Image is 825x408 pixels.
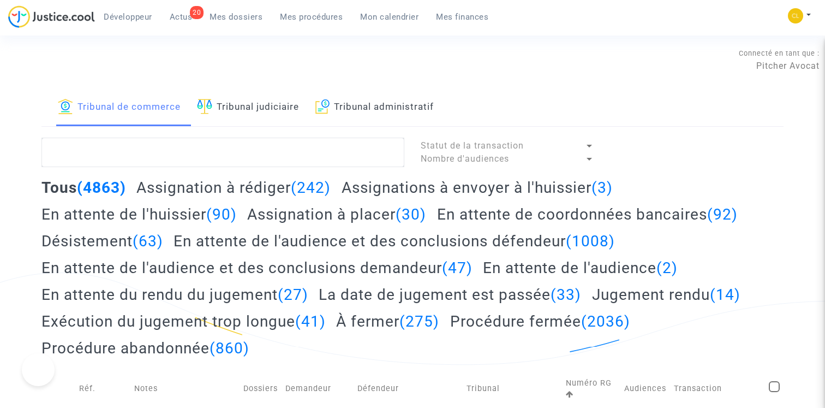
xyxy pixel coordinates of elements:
span: Statut de la transaction [421,140,524,151]
h2: En attente de coordonnées bancaires [437,205,738,224]
span: (41) [295,312,326,330]
span: (90) [206,205,237,223]
h2: En attente du rendu du jugement [41,285,308,304]
h2: En attente de l'audience et des conclusions demandeur [41,258,473,277]
img: icon-faciliter-sm.svg [197,99,212,114]
a: Tribunal judiciaire [197,89,299,126]
img: jc-logo.svg [8,5,95,28]
img: icon-banque.svg [58,99,73,114]
a: Tribunal administratif [315,89,434,126]
span: (242) [291,179,331,197]
div: 20 [190,6,204,19]
a: Mes dossiers [201,9,271,25]
span: (14) [710,286,740,304]
a: Mes procédures [271,9,351,25]
span: (275) [399,312,439,330]
span: (92) [707,205,738,223]
h2: La date de jugement est passée [319,285,581,304]
h2: En attente de l'audience [483,258,678,277]
a: 20Actus [161,9,201,25]
h2: Assignations à envoyer à l'huissier [342,178,613,197]
span: Mes dossiers [210,12,262,22]
h2: À fermer [336,312,439,331]
span: (860) [210,339,249,357]
span: (33) [551,286,581,304]
h2: Assignation à placer [247,205,426,224]
h2: Exécution du jugement trop longue [41,312,326,331]
span: (3) [591,179,613,197]
span: (30) [396,205,426,223]
h2: En attente de l'huissier [41,205,237,224]
h2: Procédure fermée [450,312,630,331]
h2: En attente de l'audience et des conclusions défendeur [174,232,615,251]
span: Nombre d'audiences [421,153,509,164]
a: Développeur [95,9,161,25]
span: (63) [133,232,163,250]
h2: Désistement [41,232,163,251]
a: Mon calendrier [351,9,427,25]
h2: Assignation à rédiger [136,178,331,197]
a: Mes finances [427,9,497,25]
h2: Tous [41,178,126,197]
span: Mon calendrier [360,12,419,22]
iframe: Help Scout Beacon - Open [22,353,55,386]
a: Tribunal de commerce [58,89,181,126]
span: (2036) [581,312,630,330]
span: Mes finances [436,12,488,22]
span: (1008) [566,232,615,250]
span: Développeur [104,12,152,22]
h2: Jugement rendu [592,285,740,304]
img: icon-archive.svg [315,99,330,114]
span: Mes procédures [280,12,343,22]
span: (47) [442,259,473,277]
span: Connecté en tant que : [739,49,820,57]
span: (2) [656,259,678,277]
span: (4863) [77,179,126,197]
h2: Procédure abandonnée [41,339,249,358]
span: (27) [278,286,308,304]
span: Actus [170,12,193,22]
img: f0b917ab549025eb3af43f3c4438ad5d [788,8,803,23]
